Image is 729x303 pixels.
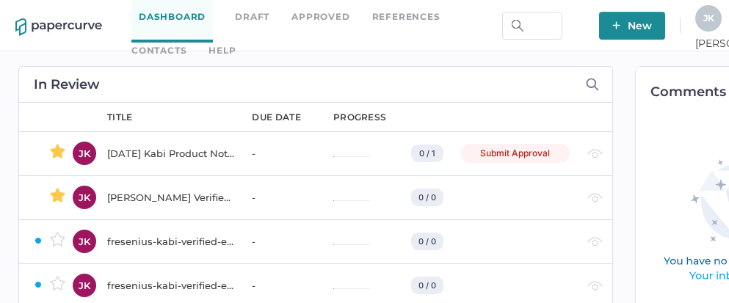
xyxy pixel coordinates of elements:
div: JK [73,142,96,165]
div: fresenius-kabi-verified-email-most-engaged-contacts-2024 [107,277,234,294]
img: star-active.7b6ae705.svg [50,144,65,158]
div: 0 / 1 [411,145,443,162]
a: Draft [235,9,269,25]
img: plus-white.e19ec114.svg [612,21,620,29]
a: Contacts [131,43,186,59]
div: JK [73,230,96,253]
img: eye-light-gray.b6d092a5.svg [587,281,603,291]
img: eye-light-gray.b6d092a5.svg [587,193,603,202]
img: eye-light-gray.b6d092a5.svg [587,149,603,158]
div: 0 / 0 [411,189,443,206]
img: search-icon-expand.c6106642.svg [586,78,599,91]
td: - [237,175,319,219]
input: Search Workspace [502,12,562,40]
div: [DATE] Kabi Product Notification Campaign report [107,145,234,162]
img: ZaPP2z7XVwAAAABJRU5ErkJggg== [34,280,43,289]
div: JK [73,186,96,209]
img: star-inactive.70f2008a.svg [50,276,65,291]
img: star-active.7b6ae705.svg [50,188,65,202]
div: 0 / 0 [411,277,443,294]
img: search.bf03fe8b.svg [512,20,523,32]
td: - [237,219,319,263]
div: 0 / 0 [411,233,443,250]
img: papercurve-logo-colour.7244d18c.svg [15,18,102,36]
button: New [599,12,665,40]
div: help [208,43,236,59]
img: star-inactive.70f2008a.svg [50,232,65,247]
div: progress [333,111,386,124]
a: References [372,9,440,25]
td: - [237,131,319,175]
span: J K [703,12,714,23]
div: title [107,111,133,124]
span: New [612,12,652,40]
a: Approved [291,9,349,25]
div: [PERSON_NAME] Verified Email Case Study [DATE]-[DATE] [107,189,234,206]
div: due date [252,111,300,124]
div: Submit Approval [461,144,570,163]
div: fresenius-kabi-verified-email-campaigns-2024 [107,233,234,250]
img: ZaPP2z7XVwAAAABJRU5ErkJggg== [34,236,43,245]
h2: In Review [34,78,100,91]
div: JK [73,274,96,297]
img: eye-light-gray.b6d092a5.svg [587,237,603,247]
